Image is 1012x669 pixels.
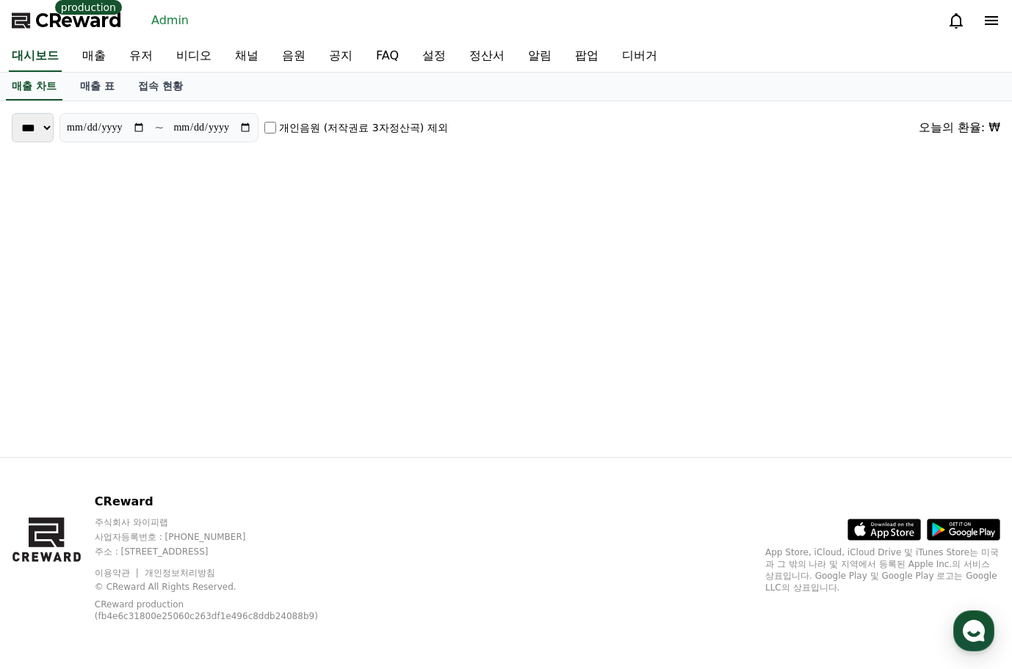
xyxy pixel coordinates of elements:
[516,41,563,72] a: 알림
[95,546,353,557] p: 주소 : [STREET_ADDRESS]
[68,73,126,100] a: 매출 표
[35,9,122,32] span: CReward
[317,41,364,72] a: 공지
[145,9,195,32] a: Admin
[610,41,669,72] a: 디버거
[95,531,353,543] p: 사업자등록번호 : [PHONE_NUMBER]
[95,581,353,593] p: © CReward All Rights Reserved.
[270,41,317,72] a: 음원
[71,41,118,72] a: 매출
[6,73,62,100] a: 매출 차트
[919,119,1000,136] div: 오늘의 환율: ₩
[165,41,223,72] a: 비디오
[9,41,62,72] a: 대시보드
[563,41,610,72] a: 팝업
[95,568,141,578] a: 이용약관
[364,41,411,72] a: FAQ
[95,599,330,622] p: CReward production (fb4e6c31800e25060c263df1e496c8ddb24088b9)
[154,119,164,136] p: ~
[765,546,1000,593] p: App Store, iCloud, iCloud Drive 및 iTunes Store는 미국과 그 밖의 나라 및 지역에서 등록된 Apple Inc.의 서비스 상표입니다. Goo...
[458,41,516,72] a: 정산서
[95,493,353,511] p: CReward
[411,41,458,72] a: 설정
[12,9,122,32] a: CReward
[279,120,447,135] label: 개인음원 (저작권료 3자정산곡) 제외
[95,516,353,528] p: 주식회사 와이피랩
[126,73,195,100] a: 접속 현황
[145,568,215,578] a: 개인정보처리방침
[223,41,270,72] a: 채널
[118,41,165,72] a: 유저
